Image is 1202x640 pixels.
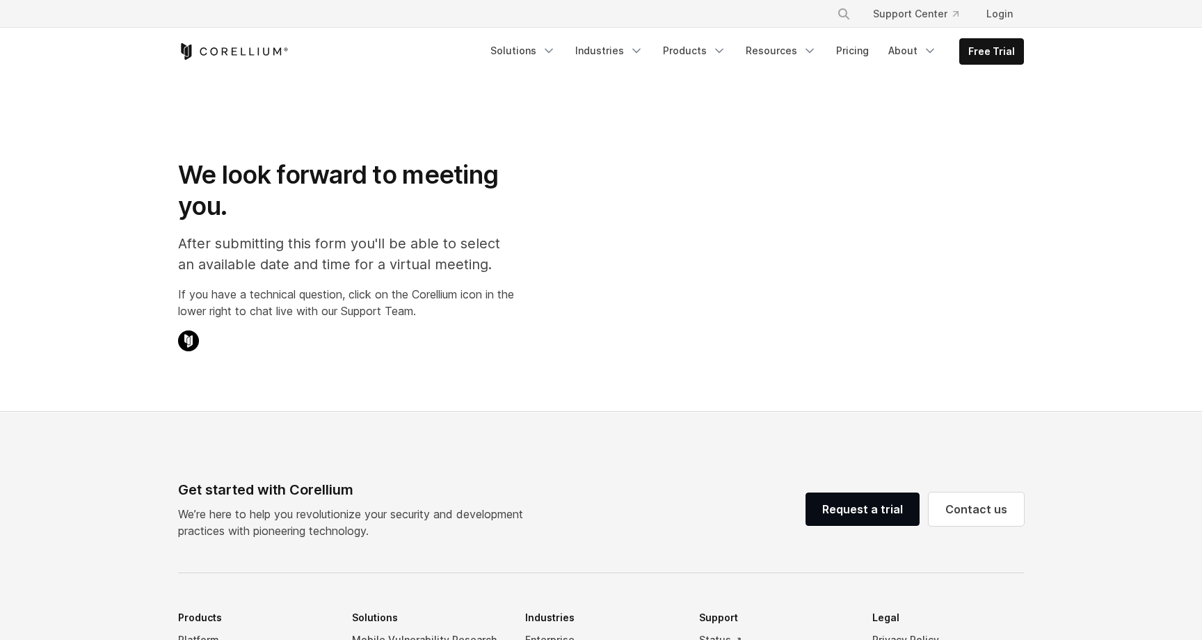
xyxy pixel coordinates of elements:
p: If you have a technical question, click on the Corellium icon in the lower right to chat live wit... [178,286,514,319]
a: Resources [737,38,825,63]
a: Products [655,38,735,63]
a: Contact us [929,493,1024,526]
a: About [880,38,945,63]
a: Request a trial [806,493,920,526]
p: We’re here to help you revolutionize your security and development practices with pioneering tech... [178,506,534,539]
a: Support Center [862,1,970,26]
p: After submitting this form you'll be able to select an available date and time for a virtual meet... [178,233,514,275]
a: Solutions [482,38,564,63]
a: Login [975,1,1024,26]
div: Navigation Menu [482,38,1024,65]
button: Search [831,1,856,26]
img: Corellium Chat Icon [178,330,199,351]
a: Free Trial [960,39,1023,64]
div: Get started with Corellium [178,479,534,500]
a: Industries [567,38,652,63]
a: Corellium Home [178,43,289,60]
h1: We look forward to meeting you. [178,159,514,222]
div: Navigation Menu [820,1,1024,26]
a: Pricing [828,38,877,63]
